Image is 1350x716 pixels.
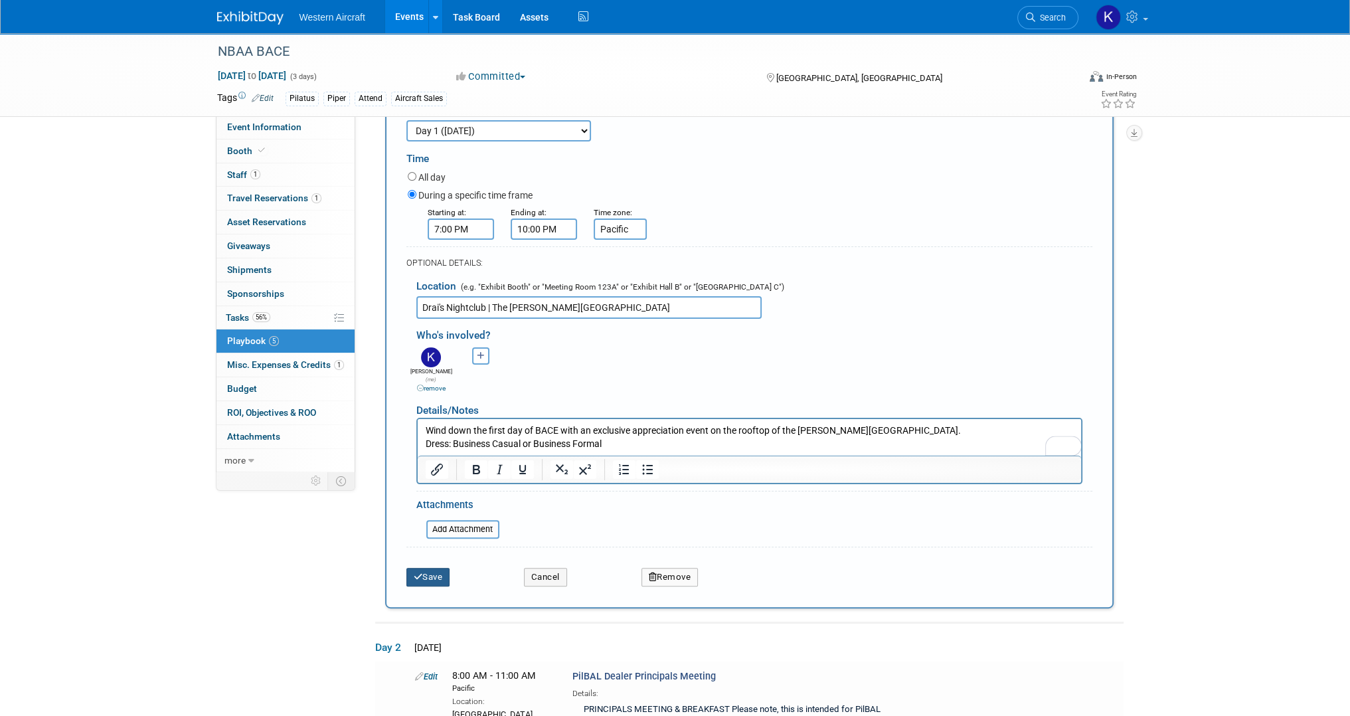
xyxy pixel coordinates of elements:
[488,460,511,479] button: Italic
[416,498,499,515] div: Attachments
[458,282,784,292] span: (e.g. "Exhibit Booth" or "Meeting Room 123A" or "Exhibit Hall B" or "[GEOGRAPHIC_DATA] C")
[323,92,350,106] div: Piper
[216,139,355,163] a: Booth
[252,94,274,103] a: Edit
[227,240,270,251] span: Giveaways
[227,407,316,418] span: ROI, Objectives & ROO
[216,163,355,187] a: Staff1
[416,393,1082,418] div: Details/Notes
[1100,91,1136,98] div: Event Rating
[1096,5,1121,30] img: Kindra Mahler
[227,359,344,370] span: Misc. Expenses & Credits
[334,360,344,370] span: 1
[227,193,321,203] span: Travel Reservations
[250,169,260,179] span: 1
[216,377,355,401] a: Budget
[258,147,265,154] i: Booth reservation complete
[216,449,355,472] a: more
[572,684,914,699] div: Details:
[1035,13,1066,23] span: Search
[391,92,447,106] div: Aircraft Sales
[311,193,321,203] span: 1
[1105,72,1136,82] div: In-Person
[286,92,319,106] div: Pilatus
[416,322,1092,344] div: Who's involved?
[305,472,328,490] td: Personalize Event Tab Strip
[426,460,448,479] button: Insert/edit link
[227,145,268,156] span: Booth
[216,258,355,282] a: Shipments
[594,208,632,217] small: Time zone:
[289,72,317,81] span: (3 days)
[217,70,287,82] span: [DATE] [DATE]
[216,425,355,448] a: Attachments
[224,455,246,466] span: more
[410,367,453,393] div: [PERSON_NAME]
[217,11,284,25] img: ExhibitDay
[418,419,1081,456] iframe: Rich Text Area
[227,217,306,227] span: Asset Reservations
[452,694,552,707] div: Location:
[613,460,635,479] button: Numbered list
[213,40,1058,64] div: NBAA BACE
[227,288,284,299] span: Sponsorships
[246,70,258,81] span: to
[216,401,355,424] a: ROI, Objectives & ROO
[511,208,547,217] small: Ending at:
[452,683,552,694] div: Pacific
[216,211,355,234] a: Asset Reservations
[636,460,659,479] button: Bullet list
[227,431,280,442] span: Attachments
[410,642,442,653] span: [DATE]
[406,568,450,586] button: Save
[227,169,260,180] span: Staff
[227,335,279,346] span: Playbook
[452,70,531,84] button: Committed
[216,282,355,306] a: Sponsorships
[216,234,355,258] a: Giveaways
[452,670,552,693] span: 8:00 AM - 11:00 AM
[511,219,577,240] input: End Time
[428,208,466,217] small: Starting at:
[641,568,699,586] button: Remove
[426,377,436,383] span: (me)
[217,91,274,106] td: Tags
[417,385,446,392] a: remove
[406,257,1092,269] div: OPTIONAL DETAILS:
[216,306,355,329] a: Tasks56%
[421,347,441,367] img: K.jpg
[269,336,279,346] span: 5
[465,460,487,479] button: Bold
[524,568,567,586] button: Cancel
[428,219,494,240] input: Start Time
[216,116,355,139] a: Event Information
[375,640,408,655] span: Day 2
[572,671,716,682] span: PilBAL Dealer Principals Meeting
[355,92,386,106] div: Attend
[1017,6,1078,29] a: Search
[227,122,301,132] span: Event Information
[418,171,446,184] label: All day
[327,472,355,490] td: Toggle Event Tabs
[299,12,365,23] span: Western Aircraft
[227,383,257,394] span: Budget
[574,460,596,479] button: Superscript
[216,329,355,353] a: Playbook5
[226,312,270,323] span: Tasks
[416,280,456,292] span: Location
[550,460,573,479] button: Subscript
[1090,71,1103,82] img: Format-Inperson.png
[415,671,438,681] a: Edit
[252,312,270,322] span: 56%
[216,353,355,377] a: Misc. Expenses & Credits1
[216,187,355,210] a: Travel Reservations1
[776,73,942,83] span: [GEOGRAPHIC_DATA], [GEOGRAPHIC_DATA]
[406,141,1092,169] div: Time
[227,264,272,275] span: Shipments
[1000,69,1137,89] div: Event Format
[418,189,533,202] label: During a specific time frame
[511,460,534,479] button: Underline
